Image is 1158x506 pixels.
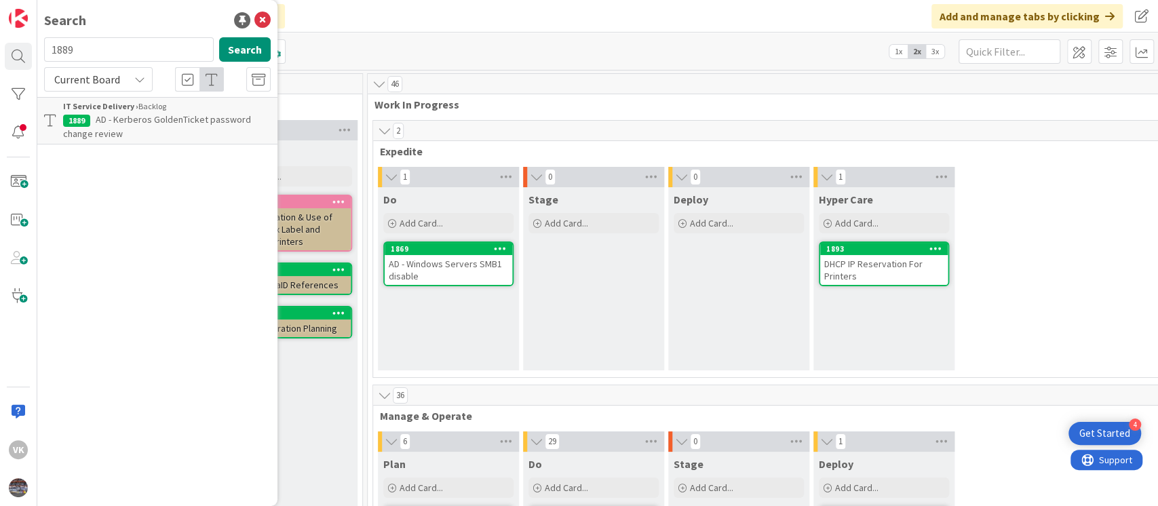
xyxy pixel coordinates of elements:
[223,208,351,250] div: Confirm Location & Use of Proj. Phoenix Label and Document Printers
[223,307,351,319] div: 1440
[219,37,271,62] button: Search
[28,2,62,18] span: Support
[819,193,873,206] span: Hyper Care
[1129,419,1141,431] div: 4
[54,73,120,86] span: Current Board
[545,217,588,229] span: Add Card...
[223,196,351,208] div: 2011
[383,457,406,471] span: Plan
[385,243,512,255] div: 1869
[229,309,351,318] div: 1440
[223,307,351,337] div: 1440Nutanix - Migration Planning
[819,457,853,471] span: Deploy
[9,440,28,459] div: VK
[44,10,86,31] div: Search
[820,243,948,255] div: 1893
[826,244,948,254] div: 1893
[63,113,251,140] span: AD - Kerberos GoldenTicket password change review
[528,457,542,471] span: Do
[400,217,443,229] span: Add Card...
[387,76,402,92] span: 46
[393,123,404,139] span: 2
[229,265,351,275] div: 1535
[690,169,701,185] span: 0
[9,478,28,497] img: avatar
[1079,427,1130,440] div: Get Started
[926,45,944,58] span: 3x
[835,433,846,450] span: 1
[393,387,408,404] span: 36
[528,193,558,206] span: Stage
[674,457,703,471] span: Stage
[545,482,588,494] span: Add Card...
[400,482,443,494] span: Add Card...
[674,193,708,206] span: Deploy
[400,169,410,185] span: 1
[835,169,846,185] span: 1
[889,45,908,58] span: 1x
[383,193,397,206] span: Do
[835,217,879,229] span: Add Card...
[385,243,512,285] div: 1869AD - Windows Servers SMB1 disable
[385,255,512,285] div: AD - Windows Servers SMB1 disable
[1068,422,1141,445] div: Open Get Started checklist, remaining modules: 4
[690,217,733,229] span: Add Card...
[835,482,879,494] span: Add Card...
[63,115,90,127] div: 1889
[400,433,410,450] span: 6
[690,482,733,494] span: Add Card...
[820,255,948,285] div: DHCP IP Reservation For Printers
[545,433,560,450] span: 29
[690,433,701,450] span: 0
[223,319,351,337] div: Nutanix - Migration Planning
[37,97,277,144] a: IT Service Delivery ›Backlog1889AD - Kerberos GoldenTicket password change review
[9,9,28,28] img: Visit kanbanzone.com
[223,264,351,294] div: 1535Circular EntraID References
[223,264,351,276] div: 1535
[931,4,1123,28] div: Add and manage tabs by clicking
[223,276,351,294] div: Circular EntraID References
[908,45,926,58] span: 2x
[63,101,138,111] b: IT Service Delivery ›
[223,196,351,250] div: 2011Confirm Location & Use of Proj. Phoenix Label and Document Printers
[959,39,1060,64] input: Quick Filter...
[229,197,351,207] div: 2011
[391,244,512,254] div: 1869
[820,243,948,285] div: 1893DHCP IP Reservation For Printers
[545,169,556,185] span: 0
[63,100,271,113] div: Backlog
[44,37,214,62] input: Search for title...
